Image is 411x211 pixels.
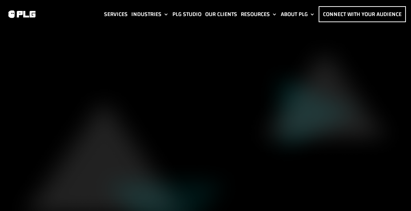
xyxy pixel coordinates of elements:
[241,6,277,22] a: Resources
[319,6,406,22] a: Connect with Your Audience
[104,6,128,22] a: Services
[205,6,237,22] a: Our Clients
[172,6,201,22] a: PLG Studio
[131,6,169,22] a: Industries
[281,6,315,22] a: About PLG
